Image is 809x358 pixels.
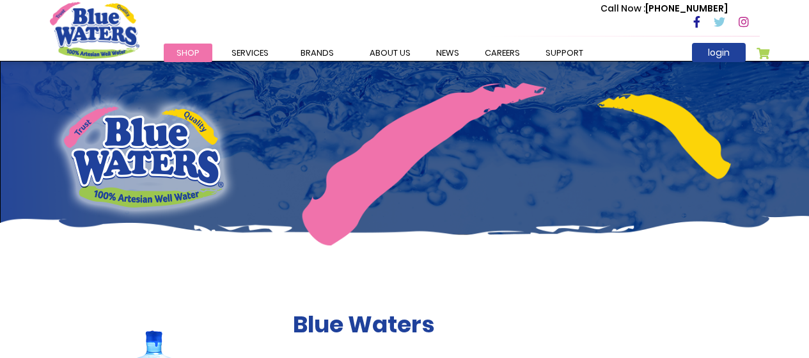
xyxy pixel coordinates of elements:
[692,43,746,62] a: login
[232,47,269,59] span: Services
[533,44,596,62] a: support
[601,2,645,15] span: Call Now :
[50,2,139,58] a: store logo
[293,311,760,338] h2: Blue Waters
[601,2,728,15] p: [PHONE_NUMBER]
[301,47,334,59] span: Brands
[357,44,423,62] a: about us
[472,44,533,62] a: careers
[423,44,472,62] a: News
[177,47,200,59] span: Shop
